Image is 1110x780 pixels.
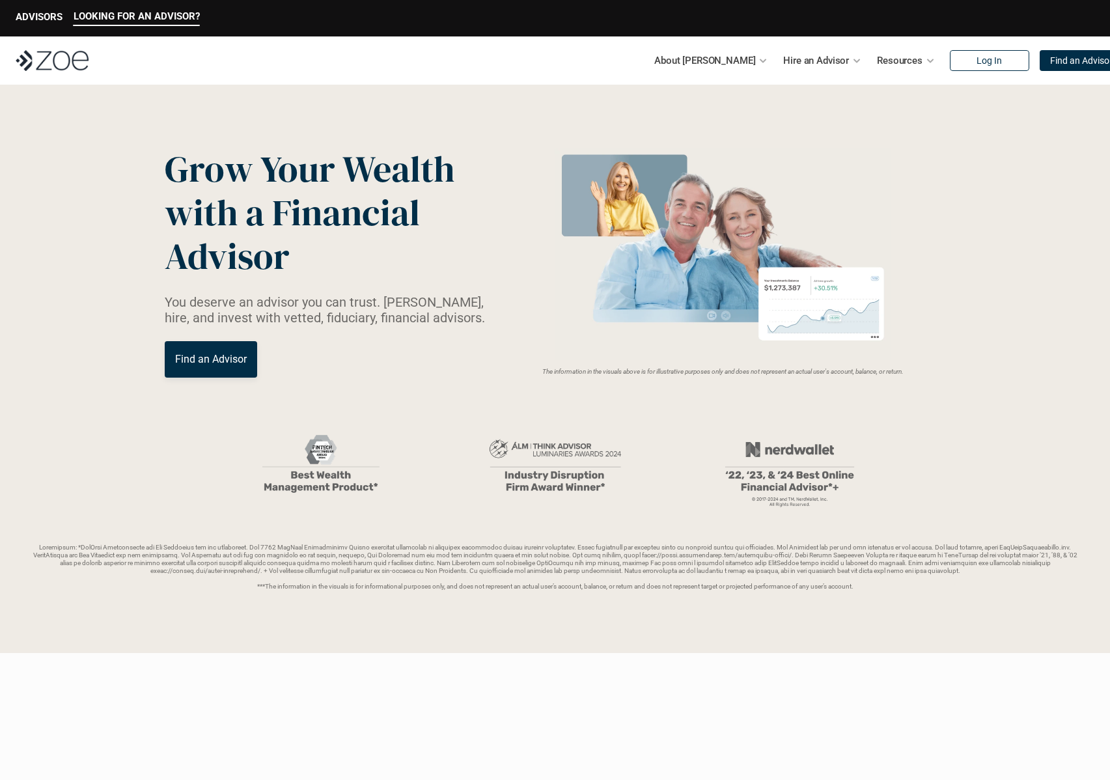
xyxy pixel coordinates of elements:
[144,77,219,85] div: Keywords by Traffic
[34,34,143,44] div: Domain: [DOMAIN_NAME]
[783,51,849,70] p: Hire an Advisor
[977,55,1002,66] p: Log In
[950,50,1029,71] a: Log In
[130,76,140,86] img: tab_keywords_by_traffic_grey.svg
[49,77,117,85] div: Domain Overview
[35,76,46,86] img: tab_domain_overview_orange.svg
[549,148,896,360] img: Zoe Financial Hero Image
[877,51,923,70] p: Resources
[21,21,31,31] img: logo_orange.svg
[16,11,62,23] p: ADVISORS
[21,34,31,44] img: website_grey.svg
[74,10,200,22] p: LOOKING FOR AN ADVISOR?
[31,544,1079,591] p: Loremipsum: *DolOrsi Ametconsecte adi Eli Seddoeius tem inc utlaboreet. Dol 7762 MagNaal Enimadmi...
[654,51,755,70] p: About [PERSON_NAME]
[165,341,257,378] a: Find an Advisor
[165,144,454,194] span: Grow Your Wealth
[542,368,904,375] em: The information in the visuals above is for illustrative purposes only and does not represent an ...
[165,294,501,326] p: You deserve an advisor you can trust. [PERSON_NAME], hire, and invest with vetted, fiduciary, fin...
[175,353,247,365] p: Find an Advisor
[36,21,64,31] div: v 4.0.25
[165,188,428,281] span: with a Financial Advisor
